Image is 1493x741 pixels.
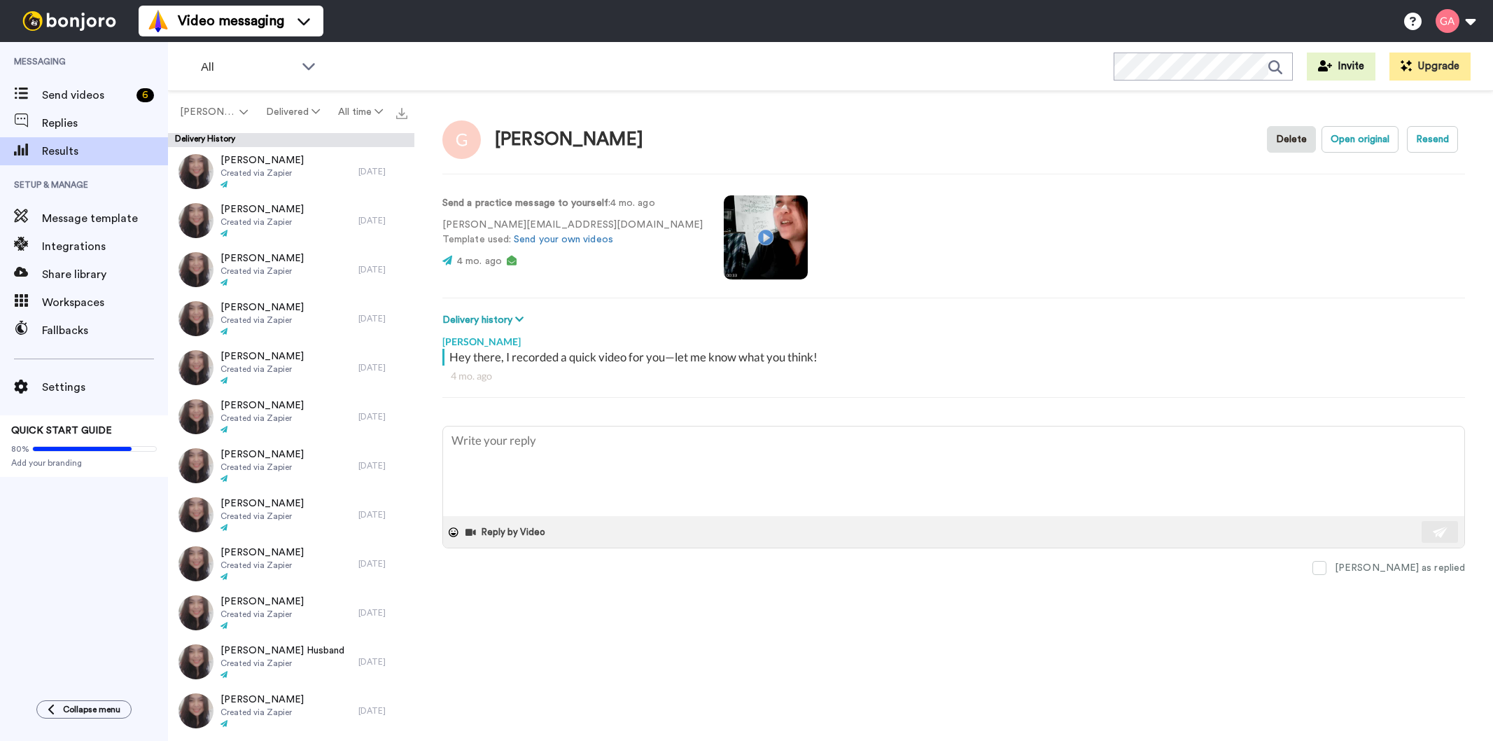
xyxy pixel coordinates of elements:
button: Upgrade [1389,53,1471,81]
button: All time [329,99,392,125]
span: Created via Zapier [220,462,304,473]
a: [PERSON_NAME]Created via Zapier[DATE] [168,686,414,735]
span: Created via Zapier [220,314,304,326]
div: [DATE] [358,607,407,618]
div: [DATE] [358,656,407,667]
span: Created via Zapier [220,167,304,179]
button: Delete [1267,126,1316,153]
span: [PERSON_NAME] Husband [220,644,344,658]
img: 046dbe68-07f8-4782-9237-26e8efbde983-thumb.jpg [178,301,213,336]
div: [DATE] [358,264,407,275]
span: 80% [11,443,29,455]
div: [DATE] [358,558,407,569]
span: Created via Zapier [220,560,304,571]
button: Delivered [257,99,329,125]
a: [PERSON_NAME]Created via Zapier[DATE] [168,196,414,245]
img: Image of Gilda [442,120,481,159]
a: [PERSON_NAME]Created via Zapier[DATE] [168,147,414,196]
span: 4 mo. ago [457,256,502,266]
span: Collapse menu [63,704,120,715]
button: Delivery history [442,312,528,328]
span: [PERSON_NAME] [220,153,304,167]
div: [PERSON_NAME] [495,130,643,150]
span: Send videos [42,87,131,104]
span: Message template [42,210,168,227]
img: 1cd6295a-d082-48ff-8e5a-56f825132860-thumb.jpg [178,399,213,434]
span: Integrations [42,238,168,255]
img: 91cab6c2-4593-4a5c-87fe-ad6e5a14f0d8-thumb.jpg [178,644,213,679]
span: Created via Zapier [220,511,304,522]
span: Settings [42,379,168,396]
img: 9b722758-33fd-466c-ac30-3612fafb8c5d-thumb.jpg [178,203,213,238]
div: [DATE] [358,460,407,471]
span: [PERSON_NAME] [220,546,304,560]
img: 41099350-3492-418e-9781-0c4123fad99a-thumb.jpg [178,546,213,581]
img: vm-color.svg [147,10,169,32]
img: 69d5bdab-0c27-4072-a780-688ac26cda9b-thumb.jpg [178,252,213,287]
button: Collapse menu [36,700,132,719]
div: 4 mo. ago [451,369,1457,383]
span: Created via Zapier [220,609,304,620]
span: Created via Zapier [220,363,304,375]
button: Open original [1322,126,1399,153]
button: Invite [1307,53,1375,81]
img: bj-logo-header-white.svg [17,11,122,31]
span: [PERSON_NAME] [220,202,304,216]
span: Replies [42,115,168,132]
span: Add your branding [11,457,157,469]
div: [DATE] [358,166,407,177]
img: 892d24d1-552d-47ac-ae62-725e5d634bd7-thumb.jpg [178,448,213,483]
span: [PERSON_NAME] [220,251,304,265]
button: Resend [1407,126,1458,153]
span: Fallbacks [42,322,168,339]
img: export.svg [396,108,407,119]
a: [PERSON_NAME]Created via Zapier[DATE] [168,490,414,539]
div: [DATE] [358,215,407,226]
p: : 4 mo. ago [442,196,703,211]
div: [DATE] [358,509,407,520]
span: [PERSON_NAME] [220,349,304,363]
span: Created via Zapier [220,216,304,228]
img: 383fabd0-27d9-4c02-94b4-63500f10a5d0-thumb.jpg [178,154,213,189]
button: [PERSON_NAME] [171,99,257,125]
span: [PERSON_NAME] [220,595,304,609]
p: [PERSON_NAME][EMAIL_ADDRESS][DOMAIN_NAME] Template used: [442,218,703,247]
a: [PERSON_NAME]Created via Zapier[DATE] [168,588,414,637]
a: [PERSON_NAME]Created via Zapier[DATE] [168,343,414,392]
a: Send your own videos [514,235,613,244]
img: send-white.svg [1433,527,1448,538]
img: 9bf7f54c-e9fd-4f9f-b218-9bac8f32d461-thumb.jpg [178,350,213,385]
span: [PERSON_NAME] [220,448,304,462]
a: [PERSON_NAME]Created via Zapier[DATE] [168,245,414,294]
span: [PERSON_NAME] [220,693,304,707]
button: Export all results that match these filters now. [392,102,412,123]
span: Created via Zapier [220,707,304,718]
div: [DATE] [358,705,407,716]
img: 4e9b4198-004b-4eb9-8ac2-7dd513a86437-thumb.jpg [178,693,213,728]
span: Workspaces [42,294,168,311]
span: [PERSON_NAME] [220,300,304,314]
div: [DATE] [358,313,407,324]
div: [DATE] [358,362,407,373]
a: [PERSON_NAME] HusbandCreated via Zapier[DATE] [168,637,414,686]
a: [PERSON_NAME]Created via Zapier[DATE] [168,539,414,588]
a: [PERSON_NAME]Created via Zapier[DATE] [168,294,414,343]
span: Created via Zapier [220,413,304,424]
div: [PERSON_NAME] as replied [1335,561,1465,575]
div: Hey there, I recorded a quick video for you—let me know what you think! [449,349,1462,366]
div: Delivery History [168,133,414,147]
a: [PERSON_NAME]Created via Zapier[DATE] [168,392,414,441]
a: [PERSON_NAME]Created via Zapier[DATE] [168,441,414,490]
span: Video messaging [178,11,284,31]
button: Reply by Video [464,522,549,543]
span: Created via Zapier [220,658,344,669]
div: [PERSON_NAME] [442,328,1465,349]
img: 924ac1cc-ef11-4d21-a422-ef0669de96dd-thumb.jpg [178,497,213,532]
span: Share library [42,266,168,283]
span: [PERSON_NAME] [220,497,304,511]
div: 6 [136,88,154,102]
span: [PERSON_NAME] [220,399,304,413]
div: [DATE] [358,411,407,422]
img: cabf4214-0798-43b0-bbee-d6a2fa50c1e3-thumb.jpg [178,595,213,630]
